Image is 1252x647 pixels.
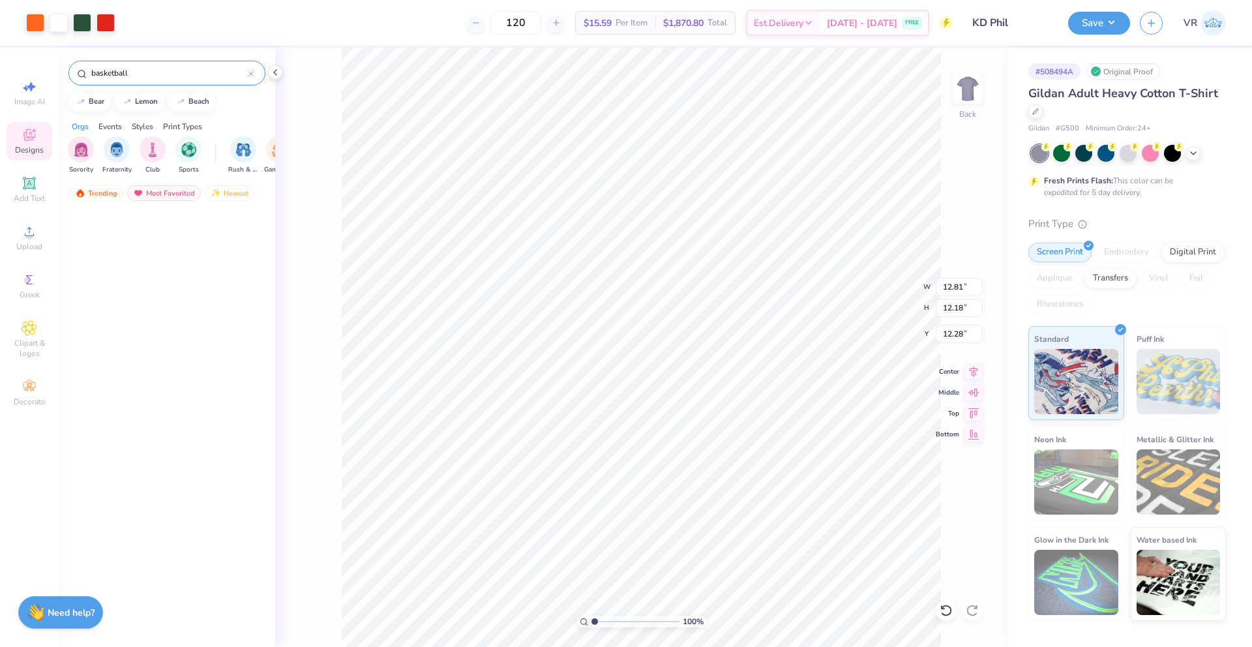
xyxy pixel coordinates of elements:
[127,185,201,201] div: Most Favorited
[264,136,294,175] button: filter button
[1095,243,1157,262] div: Embroidery
[163,121,202,132] div: Print Types
[68,92,110,112] button: bear
[936,409,959,418] span: Top
[205,185,254,201] div: Newest
[69,185,123,201] div: Trending
[211,188,221,198] img: Newest.gif
[264,165,294,175] span: Game Day
[175,98,186,106] img: trend_line.gif
[1034,550,1118,615] img: Glow in the Dark Ink
[1068,12,1130,35] button: Save
[145,142,160,157] img: Club Image
[168,92,215,112] button: beach
[584,16,612,30] span: $15.59
[1200,10,1226,36] img: Vincent Roxas
[616,16,648,30] span: Per Item
[1028,85,1218,101] span: Gildan Adult Heavy Cotton T-Shirt
[140,136,166,175] button: filter button
[1084,269,1137,288] div: Transfers
[264,136,294,175] div: filter for Game Day
[1137,432,1214,446] span: Metallic & Glitter Ink
[115,92,164,112] button: lemon
[102,136,132,175] button: filter button
[228,136,258,175] button: filter button
[708,16,727,30] span: Total
[15,145,44,155] span: Designs
[236,142,251,157] img: Rush & Bid Image
[1034,349,1118,414] img: Standard
[145,165,160,175] span: Club
[1137,332,1164,346] span: Puff Ink
[76,98,86,106] img: trend_line.gif
[959,108,976,120] div: Back
[1044,175,1204,198] div: This color can be expedited for 5 day delivery.
[1028,123,1049,134] span: Gildan
[72,121,89,132] div: Orgs
[1137,533,1197,547] span: Water based Ink
[272,142,287,157] img: Game Day Image
[955,76,981,102] img: Back
[1028,295,1092,314] div: Rhinestones
[175,136,201,175] button: filter button
[936,367,959,376] span: Center
[90,67,248,80] input: Try "Alpha"
[905,18,919,27] span: FREE
[74,142,89,157] img: Sorority Image
[102,136,132,175] div: filter for Fraternity
[1161,243,1225,262] div: Digital Print
[48,607,95,619] strong: Need help?
[14,193,45,203] span: Add Text
[16,241,42,252] span: Upload
[1028,243,1092,262] div: Screen Print
[228,136,258,175] div: filter for Rush & Bid
[135,98,158,105] div: lemon
[89,98,104,105] div: bear
[1137,449,1221,515] img: Metallic & Glitter Ink
[936,388,959,397] span: Middle
[490,11,541,35] input: – –
[936,430,959,439] span: Bottom
[1034,332,1069,346] span: Standard
[754,16,803,30] span: Est. Delivery
[1184,10,1226,36] a: VR
[132,121,153,132] div: Styles
[1137,550,1221,615] img: Water based Ink
[1028,269,1081,288] div: Applique
[228,165,258,175] span: Rush & Bid
[1181,269,1212,288] div: Foil
[140,136,166,175] div: filter for Club
[68,136,94,175] div: filter for Sorority
[68,136,94,175] button: filter button
[663,16,704,30] span: $1,870.80
[1034,533,1109,547] span: Glow in the Dark Ink
[14,397,45,407] span: Decorate
[20,290,40,300] span: Greek
[962,10,1058,36] input: Untitled Design
[1044,175,1113,186] strong: Fresh Prints Flash:
[7,338,52,359] span: Clipart & logos
[1086,123,1151,134] span: Minimum Order: 24 +
[188,98,209,105] div: beach
[1034,449,1118,515] img: Neon Ink
[175,136,201,175] div: filter for Sports
[1087,63,1160,80] div: Original Proof
[683,616,704,627] span: 100 %
[1028,63,1081,80] div: # 508494A
[110,142,124,157] img: Fraternity Image
[69,165,93,175] span: Sorority
[179,165,199,175] span: Sports
[1140,269,1177,288] div: Vinyl
[1034,432,1066,446] span: Neon Ink
[181,142,196,157] img: Sports Image
[14,97,45,107] span: Image AI
[102,165,132,175] span: Fraternity
[75,188,85,198] img: trending.gif
[827,16,897,30] span: [DATE] - [DATE]
[1137,349,1221,414] img: Puff Ink
[1056,123,1079,134] span: # G500
[98,121,122,132] div: Events
[1028,217,1226,232] div: Print Type
[122,98,132,106] img: trend_line.gif
[1184,16,1197,31] span: VR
